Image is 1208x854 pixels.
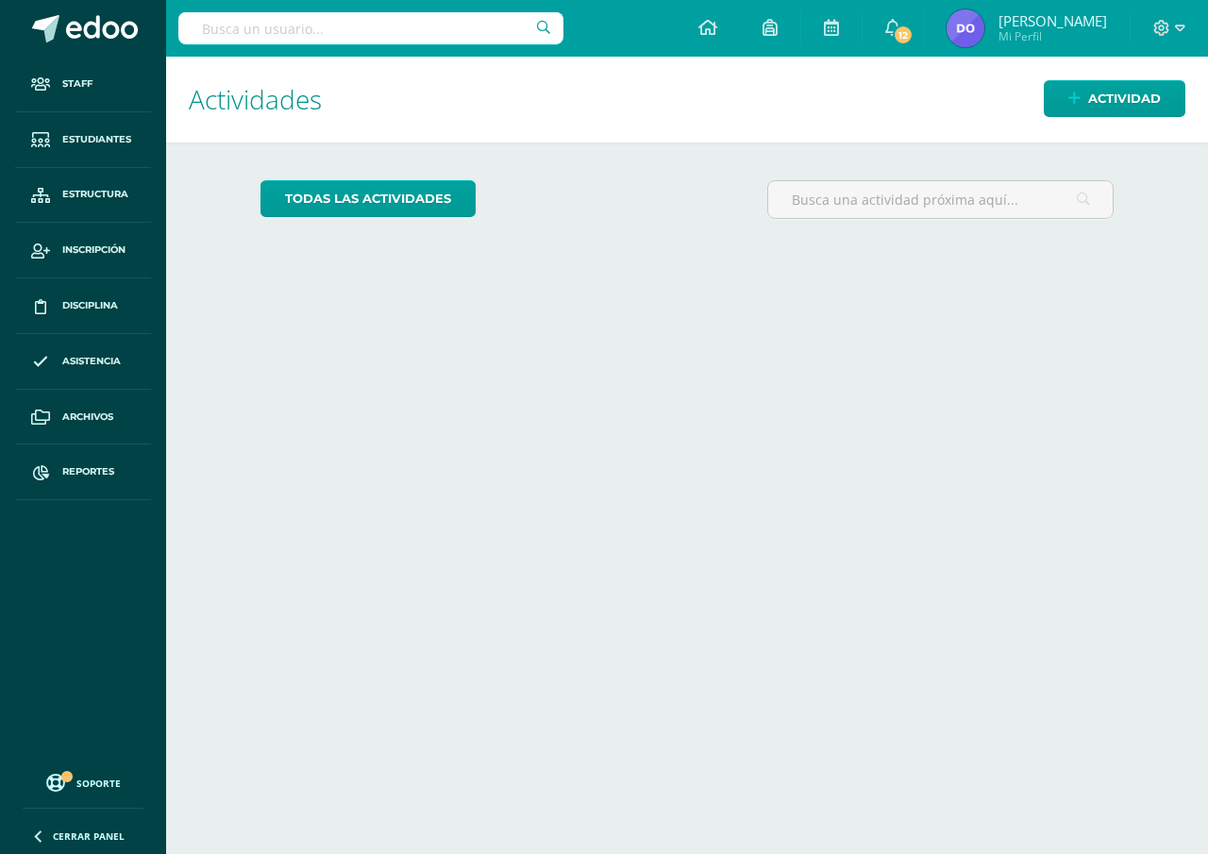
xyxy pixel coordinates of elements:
span: Estructura [62,187,128,202]
a: Staff [15,57,151,112]
a: Asistencia [15,334,151,390]
span: Staff [62,76,92,92]
input: Busca un usuario... [178,12,563,44]
input: Busca una actividad próxima aquí... [768,181,1114,218]
span: Disciplina [62,298,118,313]
a: Disciplina [15,278,151,334]
a: Reportes [15,444,151,500]
span: Reportes [62,464,114,479]
span: [PERSON_NAME] [998,11,1107,30]
span: Inscripción [62,243,126,258]
span: Estudiantes [62,132,131,147]
a: Estructura [15,168,151,224]
h1: Actividades [189,57,1185,142]
span: Cerrar panel [53,829,125,843]
a: Actividad [1044,80,1185,117]
span: Mi Perfil [998,28,1107,44]
img: 580415d45c0d8f7ad9595d428b689caf.png [947,9,984,47]
a: Soporte [23,769,143,795]
span: Archivos [62,410,113,425]
span: 12 [893,25,914,45]
a: Inscripción [15,223,151,278]
span: Actividad [1088,81,1161,116]
span: Soporte [76,777,121,790]
a: Archivos [15,390,151,445]
a: todas las Actividades [260,180,476,217]
span: Asistencia [62,354,121,369]
a: Estudiantes [15,112,151,168]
